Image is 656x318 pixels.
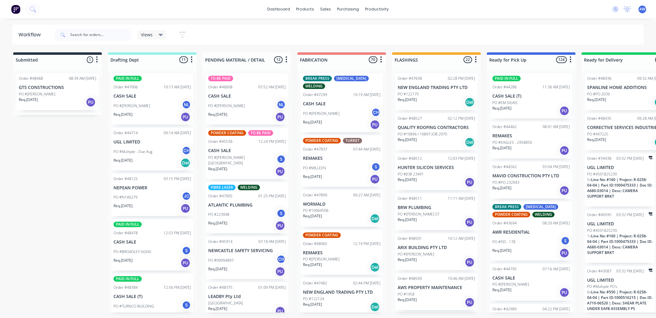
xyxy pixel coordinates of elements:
span: AW [639,6,645,12]
div: PU [181,258,190,268]
div: 12:19 PM [DATE] [353,241,380,247]
div: CH [276,255,286,264]
p: UGL LIMITED [587,221,652,227]
div: Order #46608 [208,84,233,90]
p: BRW PLUMBING [398,205,475,210]
p: [GEOGRAPHIC_DATA] [208,300,243,306]
p: Req. [DATE] [492,106,511,111]
div: 10:46 AM [DATE] [448,276,475,281]
p: PO #1958 [398,292,415,297]
div: purchasing [334,5,362,14]
div: Order #44795 [492,266,517,272]
p: PO #4501825230 [587,171,617,177]
div: 08:01 AM [DATE] [543,124,570,130]
p: MAVID CONSTRUCTION PTY LTD [492,173,570,179]
div: POWDER COATING [492,212,530,217]
p: Req. [DATE] [492,248,511,253]
p: PO #223098 [208,212,229,217]
div: POWDER COATINGTURRETOrder #4783707:44 AM [DATE]REMAKESPO #MILLEENSReq.[DATE]PU [300,135,383,187]
div: 12:56 PM [DATE] [164,285,191,290]
div: Order #47005 [208,193,233,199]
span: 1 x [587,233,591,239]
div: 12:03 PM [DATE] [448,156,475,161]
p: Req. [DATE] [398,257,417,263]
div: S [182,300,191,310]
p: Req. [DATE] [303,302,322,307]
p: AWS PROPERTY MAINTENANCE [398,285,475,290]
div: 04:22 PM [DATE] [543,306,570,312]
div: 01:09 PM [DATE] [258,285,286,290]
p: Req. [DATE] [492,185,511,191]
div: Del [370,302,380,312]
div: 07:52 AM [DATE] [258,84,286,90]
div: WELDING [238,185,260,190]
div: Order #4850910:46 AM [DATE]AWS PROPERTY MAINTENANCEPO #1958Req.[DATE]PU [395,273,478,310]
div: Order #42989 [492,306,517,312]
div: Order #4479507:16 AM [DATE]CASH SALEPO #[PERSON_NAME]Req.[DATE]PU [490,264,572,301]
p: CASH SALE [113,240,191,245]
p: ARIX BUILDING PTY LTD [398,245,475,250]
p: Req. [DATE] [303,262,322,268]
div: 10:19 AM [DATE] [353,92,380,98]
div: POWDER COATING [208,130,246,136]
p: Req. [DATE] [19,97,38,103]
p: PO #EM SIGNS [492,100,518,106]
div: Order #4748202:44 PM [DATE]NEW ENGLAND TRADING PTY LTDPO #122124Req.[DATE]Del [300,278,383,315]
p: NEPEAN POWER [113,185,191,191]
div: PU [465,257,475,267]
p: UGL LIMITED [113,139,191,145]
p: PO #497225 [587,131,608,137]
p: PO #PO 2039 [587,91,610,97]
div: PU [559,248,569,258]
div: Order #48384 [113,285,138,290]
p: PO #EAGLES - 2958850 [492,140,532,145]
span: Line No: #160 | Project: R-0258-04-04 | Part ID:1000475333 | Doc ID: A680-03014 | Desc: CAMERA SU... [587,177,652,199]
p: PO #BROADLEY SIGNS [113,249,151,255]
p: Req. [DATE] [398,297,417,303]
div: 12:24 PM [DATE] [258,139,286,144]
p: CASH SALE (T) [492,94,570,99]
div: Order #4591407:18 AM [DATE]NEWCASTLE SAFETY SERVICINGPO #00004897CHReq.[DATE]PU [206,236,288,279]
p: REMAKES [492,133,570,139]
div: PU [465,217,475,227]
p: PO #Multiple PO's [587,284,617,289]
p: PO #122124 [303,296,324,302]
p: PO #TURNCO BUILDING [113,304,154,309]
p: Req. [DATE] [587,137,606,143]
div: PU [370,120,380,130]
p: PO #10896 / 10897 JOB 2070 [398,131,447,137]
p: PO #JOB 23491 [398,171,424,177]
div: BREAK PRESS[MEDICAL_DATA]WELDINGOrder #4729910:19 AM [DATE]CASH SALEPO #[PERSON_NAME]CHReq.[DATE]PU [300,73,383,132]
p: PO #FID - 178 [492,239,515,245]
div: Order #4446208:01 AM [DATE]REMAKESPO #EAGLES - 2958850Req.[DATE]PU [490,122,572,159]
div: Order #43087 [587,268,611,274]
div: Order #48509 [398,276,422,281]
p: Req. [DATE] [113,258,133,263]
p: CASH SALE (T) [113,294,191,299]
div: S [276,209,286,218]
div: products [293,5,317,14]
div: NL [182,100,191,109]
p: UGL LIMITED [587,278,652,283]
div: Order #47837 [303,147,327,152]
p: PO #[PERSON_NAME][GEOGRAPHIC_DATA] [208,155,276,166]
div: PAID IN FULL [113,222,142,227]
span: Line No: #160 | Project: R-0258-04-04 | Part ID:1000475333 | Doc ID: A680-03014 | Desc: CAMERA SU... [587,233,652,255]
p: Req. [DATE] [208,266,227,272]
div: Order #45914 [208,239,233,244]
div: Order #44462 [492,124,517,130]
div: PAID IN FULLOrder #4700610:13 AM [DATE]CASH SALEPO #[PERSON_NAME]NLReq.[DATE]PU [111,73,193,125]
div: 03:32 PM [DATE] [616,212,644,218]
div: 02:12 PM [DATE] [448,116,475,121]
p: PO #[PERSON_NAME] [113,103,150,109]
p: Req. [DATE] [113,203,133,209]
div: 07:16 AM [DATE] [543,266,570,272]
p: Req. [DATE] [113,312,133,318]
div: S [182,246,191,255]
div: POWDER COATINGTO BE PAIDOrder #4553612:24 PM [DATE]CASH SALEPO #[PERSON_NAME][GEOGRAPHIC_DATA]SRe... [206,128,288,179]
div: PAID IN FULL [113,276,142,282]
div: Order #48478 [113,230,138,236]
div: 01:25 PM [DATE] [258,193,286,199]
div: PAID IN FULL [492,76,521,81]
p: UGL LIMITED [587,165,652,170]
